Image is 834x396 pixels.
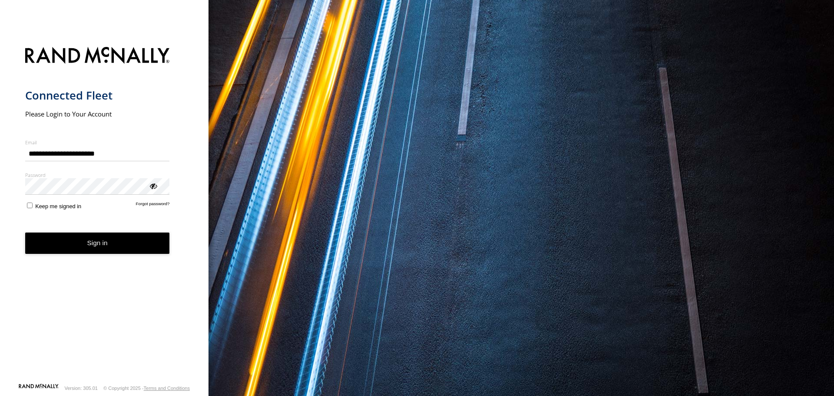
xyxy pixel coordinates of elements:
button: Sign in [25,233,170,254]
a: Terms and Conditions [144,386,190,391]
h2: Please Login to Your Account [25,110,170,118]
input: Keep me signed in [27,203,33,208]
label: Email [25,139,170,146]
div: © Copyright 2025 - [103,386,190,391]
div: ViewPassword [149,181,157,190]
form: main [25,42,184,383]
span: Keep me signed in [35,203,81,210]
label: Password [25,172,170,178]
h1: Connected Fleet [25,88,170,103]
div: Version: 305.01 [65,386,98,391]
img: Rand McNally [25,45,170,67]
a: Visit our Website [19,384,59,393]
a: Forgot password? [136,201,170,210]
